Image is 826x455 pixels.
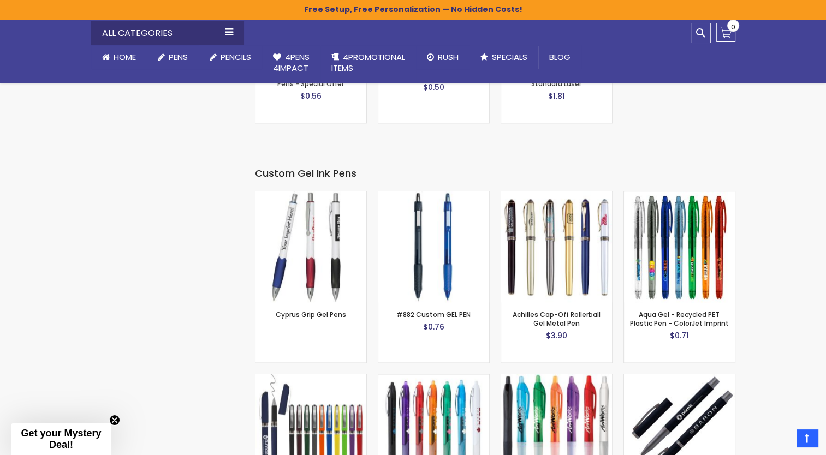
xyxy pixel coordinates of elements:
a: Achilles Cap-Off Rollerball Gel Metal Pen [513,310,601,328]
div: Get your Mystery Deal!Close teaser [11,423,111,455]
span: $0.50 [423,82,444,93]
div: All Categories [91,21,244,45]
span: $1.81 [548,91,565,101]
img: #882 Custom GEL PEN [378,191,489,302]
span: Custom Gel Ink Pens [255,166,356,180]
span: Rush [438,51,459,63]
span: 0 [731,22,735,32]
span: $0.56 [300,91,322,101]
a: 4PROMOTIONALITEMS [320,45,416,81]
a: Rush [416,45,470,69]
a: #882 Custom GEL PEN [396,310,471,319]
img: Achilles Cap-Off Rollerball Gel Metal Pen [501,191,612,302]
a: Home [91,45,147,69]
a: Cyprus Grip Gel Pens [255,191,366,200]
a: BIC® Ferocity Clic™ Fine Point Gel Pen [378,374,489,383]
span: Blog [549,51,571,63]
a: Pencils [199,45,262,69]
a: Pens [147,45,199,69]
a: Blog [538,45,581,69]
a: 0 [716,23,735,42]
span: 4PROMOTIONAL ITEMS [331,51,405,74]
span: Pencils [221,51,251,63]
a: BIC® Intensity Clic Gel Pen [501,374,612,383]
span: Home [114,51,136,63]
a: Cyprus Grip Gel Pens [276,310,346,319]
a: 4Pens4impact [262,45,320,81]
a: Aqua Gel - Recycled PET Plastic Pen - ColorJet Imprint [630,310,729,328]
a: Specials [470,45,538,69]
span: Get your Mystery Deal! [21,428,101,450]
span: Specials [492,51,527,63]
span: $0.76 [423,321,444,332]
span: $0.71 [670,330,689,341]
img: Cyprus Grip Gel Pens [255,191,366,302]
span: $3.90 [546,330,567,341]
img: Aqua Gel - Recycled PET Plastic Pen - ColorJet Imprint [624,191,735,302]
a: #882 Custom GEL PEN [378,191,489,200]
button: Close teaser [109,415,120,426]
a: Avendale Velvet Touch Stylus Gel Pen [255,374,366,383]
a: Achilles Cap-Off Rollerball Gel Metal Pen [501,191,612,200]
span: Pens [169,51,188,63]
a: Aqua Gel - Recycled PET Plastic Pen - ColorJet Imprint [624,191,735,200]
span: 4Pens 4impact [273,51,310,74]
